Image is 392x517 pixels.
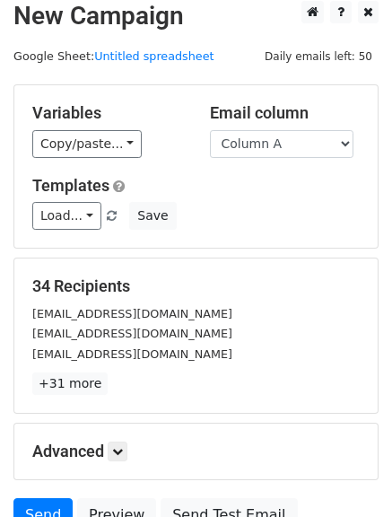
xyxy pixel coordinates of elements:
[32,276,360,296] h5: 34 Recipients
[32,327,232,340] small: [EMAIL_ADDRESS][DOMAIN_NAME]
[32,176,109,195] a: Templates
[32,202,101,230] a: Load...
[32,347,232,361] small: [EMAIL_ADDRESS][DOMAIN_NAME]
[32,372,108,395] a: +31 more
[94,49,213,63] a: Untitled spreadsheet
[302,431,392,517] iframe: Chat Widget
[32,307,232,320] small: [EMAIL_ADDRESS][DOMAIN_NAME]
[13,1,379,31] h2: New Campaign
[258,49,379,63] a: Daily emails left: 50
[258,47,379,66] span: Daily emails left: 50
[32,103,183,123] h5: Variables
[32,442,360,461] h5: Advanced
[32,130,142,158] a: Copy/paste...
[210,103,361,123] h5: Email column
[13,49,214,63] small: Google Sheet:
[129,202,176,230] button: Save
